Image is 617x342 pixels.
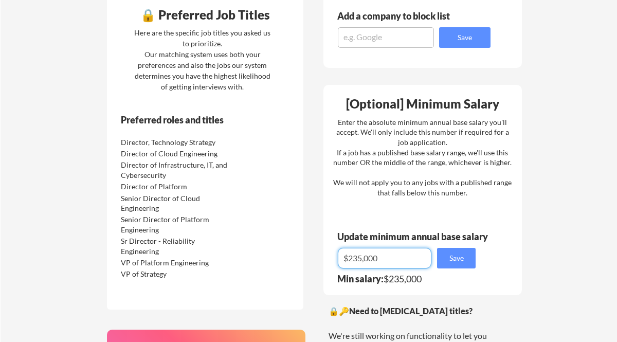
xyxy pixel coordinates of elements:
[121,269,229,279] div: VP of Strategy
[121,160,229,180] div: Director of Infrastructure, IT, and Cybersecurity
[121,182,229,192] div: Director of Platform
[437,248,476,268] button: Save
[337,274,482,283] div: $235,000
[121,236,229,256] div: Sr Director - Reliability Engineering
[338,248,431,268] input: E.g. $100,000
[439,27,491,48] button: Save
[121,193,229,213] div: Senior Director of Cloud Engineering
[121,137,229,148] div: Director, Technology Strategy
[110,9,301,21] div: 🔒 Preferred Job Titles
[132,27,273,92] div: Here are the specific job titles you asked us to prioritize. Our matching system uses both your p...
[333,117,512,198] div: Enter the absolute minimum annual base salary you'll accept. We'll only include this number if re...
[121,258,229,268] div: VP of Platform Engineering
[337,232,492,241] div: Update minimum annual base salary
[327,98,518,110] div: [Optional] Minimum Salary
[121,115,261,124] div: Preferred roles and titles
[349,306,473,316] strong: Need to [MEDICAL_DATA] titles?
[121,214,229,235] div: Senior Director of Platform Engineering
[337,273,384,284] strong: Min salary:
[337,11,466,21] div: Add a company to block list
[121,149,229,159] div: Director of Cloud Engineering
